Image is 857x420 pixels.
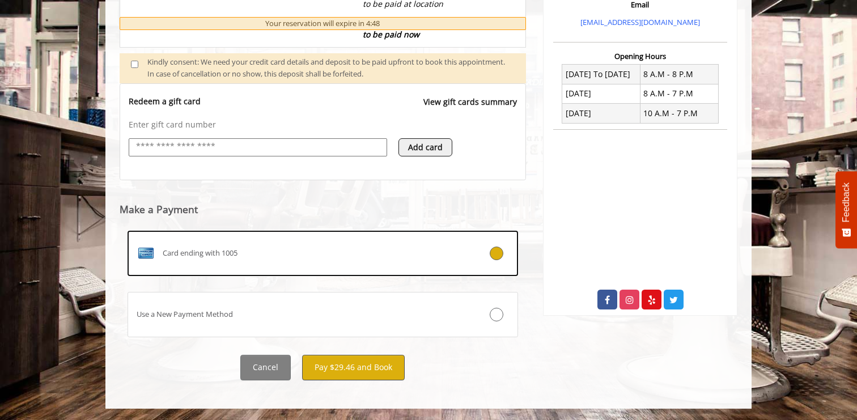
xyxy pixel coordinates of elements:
a: [EMAIL_ADDRESS][DOMAIN_NAME] [580,17,700,27]
span: Feedback [841,183,851,222]
button: Feedback - Show survey [835,171,857,248]
b: Deposit Amount [363,17,419,40]
td: [DATE] To [DATE] [562,65,640,84]
div: $29.46 [459,16,511,41]
h3: Opening Hours [553,52,727,60]
img: AMEX [137,244,155,262]
button: Add card [398,138,452,156]
p: Enter gift card number [129,119,517,130]
div: Your reservation will expire in 4:48 [120,17,526,30]
div: Use a New Payment Method [128,308,452,320]
label: Use a New Payment Method [128,292,518,337]
a: View gift cards summary [423,96,517,119]
span: to be paid now [363,29,419,40]
td: 8 A.M - 8 P.M [640,65,718,84]
td: 8 A.M - 7 P.M [640,84,718,103]
td: [DATE] [562,84,640,103]
h3: Email [556,1,724,9]
td: 10 A.M - 7 P.M [640,104,718,123]
div: Kindly consent: We need your credit card details and deposit to be paid upfront to book this appo... [147,56,515,80]
button: Cancel [240,355,291,380]
p: Redeem a gift card [129,96,201,107]
td: [DATE] [562,104,640,123]
span: Card ending with 1005 [163,247,237,259]
label: Make a Payment [120,204,198,215]
button: Pay $29.46 and Book [302,355,405,380]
